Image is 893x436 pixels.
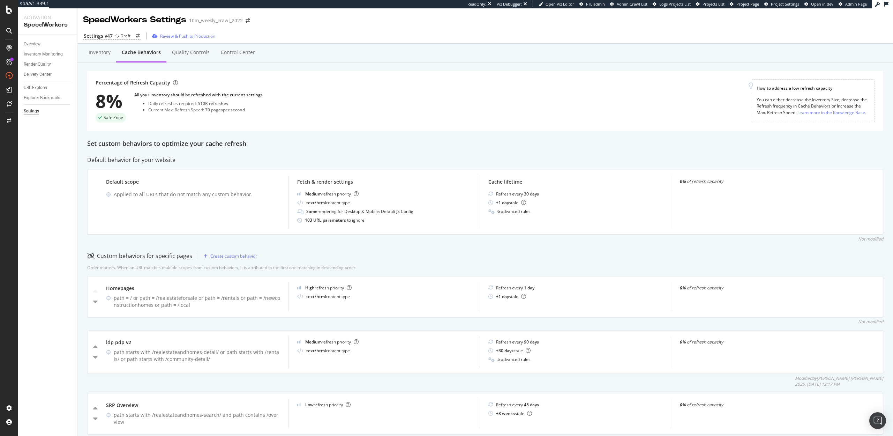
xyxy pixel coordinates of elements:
[24,84,72,91] a: URL Explorer
[496,285,534,291] div: Refresh every
[104,116,123,120] span: Safe Zone
[106,339,280,346] div: ldp pdp v2
[586,1,605,7] span: FTL admin
[297,403,301,406] img: Yo1DZTjnOBfEZTkXj00cav03WZSR3qnEnDcAAAAASUVORK5CYII=
[305,217,347,223] b: 103 URL parameters
[210,253,257,259] div: Create custom behavior
[114,349,280,363] div: path starts with /realestateandhomes-detail/ or path starts with /rentals/ or path starts with /c...
[24,51,63,58] div: Inventory Monitoring
[305,285,352,291] div: refresh priority
[736,1,759,7] span: Project Page
[305,402,351,408] div: refresh priority
[610,1,647,7] a: Admin Crawl List
[497,356,500,362] b: 5
[653,1,691,7] a: Logs Projects List
[305,217,365,223] div: to ignore
[24,71,72,78] a: Delivery Center
[546,1,574,7] span: Open Viz Editor
[845,1,867,7] span: Admin Page
[496,411,515,416] b: + 3 weeks
[305,402,314,408] b: Low
[87,139,883,148] div: Set custom behaviors to optimize your cache refresh
[497,1,522,7] div: Viz Debugger:
[524,285,534,291] b: 1 day
[680,285,854,291] div: of refresh capacity
[87,156,883,164] div: Default behavior for your website
[497,208,531,214] div: advanced rules
[93,405,98,412] div: caret-up
[24,94,61,102] div: Explorer Bookmarks
[757,97,869,116] div: You can either decrease the Inventory Size, decrease the Refresh frequency in Cache Behaviors or ...
[106,402,280,409] div: SRP Overview
[24,21,72,29] div: SpeedWorkers
[579,1,605,7] a: FTL admin
[680,339,686,345] strong: 0%
[87,252,192,260] div: Custom behaviors for specific pages
[297,340,301,343] img: j32suk7ufU7viAAAAAElFTkSuQmCC
[106,285,280,292] div: Homepages
[306,200,326,206] b: text/html
[858,319,883,325] div: Not modified
[467,1,486,7] div: ReadOnly:
[24,71,52,78] div: Delivery Center
[122,49,161,56] div: Cache behaviors
[680,402,686,408] strong: 0%
[93,344,98,351] div: caret-up
[120,33,130,39] div: Draft
[496,411,532,416] div: stale
[134,92,263,98] div: All your inventory should be refreshed with the current settings
[198,101,228,106] div: 510K refreshes
[172,49,210,56] div: Quality Controls
[539,1,574,7] a: Open Viz Editor
[24,40,72,48] a: Overview
[804,1,833,7] a: Open in dev
[496,294,509,300] b: + 1 day
[305,285,315,291] b: High
[680,402,854,408] div: of refresh capacity
[297,192,301,195] img: j32suk7ufU7viAAAAAElFTkSuQmCC
[93,415,98,422] div: caret-down
[148,107,263,113] div: Current Max. Refresh Speed:
[488,178,662,185] div: Cache lifetime
[246,18,250,23] div: arrow-right-arrow-left
[297,286,301,289] img: cRr4yx4cyByr8BeLxltRlzBPIAAAAAElFTkSuQmCC
[524,191,539,197] b: 30 days
[114,191,280,198] div: Applied to all URLs that do not match any custom behavior.
[797,109,866,116] a: Learn more in the Knowledge Base.
[497,356,531,362] div: advanced rules
[89,49,111,56] div: Inventory
[148,101,263,106] div: Daily refreshes required:
[24,61,72,68] a: Render Quality
[201,251,257,262] button: Create custom behavior
[93,288,98,295] div: caret-up
[24,94,72,102] a: Explorer Bookmarks
[496,348,531,354] div: stale
[136,34,140,38] div: arrow-right-arrow-left
[160,33,215,39] div: Review & Push to Production
[659,1,691,7] span: Logs Projects List
[297,178,471,185] div: Fetch & render settings
[205,107,245,113] div: 70 pages per second
[24,108,39,115] div: Settings
[305,339,322,345] b: Medium
[96,79,178,86] div: Percentage of Refresh Capacity
[680,339,854,345] div: of refresh capacity
[496,339,539,345] div: Refresh every
[96,92,126,110] div: 8%
[524,402,539,408] b: 45 days
[771,1,799,7] span: Project Settings
[93,354,98,361] div: caret-down
[24,40,40,48] div: Overview
[811,1,833,7] span: Open in dev
[305,191,359,197] div: refresh priority
[221,49,255,56] div: Control Center
[24,14,72,21] div: Activation
[189,17,243,24] div: 10m_weekly_crawl_2022
[869,412,886,429] div: Open Intercom Messenger
[305,191,322,197] b: Medium
[306,348,326,354] b: text/html
[83,14,186,26] div: SpeedWorkers Settings
[680,178,854,184] div: of refresh capacity
[764,1,799,7] a: Project Settings
[306,200,350,206] div: content type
